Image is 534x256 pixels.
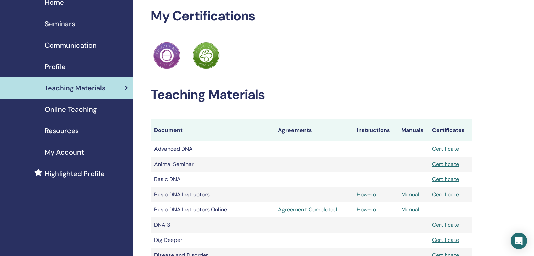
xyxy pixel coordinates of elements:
[45,104,97,115] span: Online Teaching
[401,191,419,198] a: Manual
[45,168,105,179] span: Highlighted Profile
[151,87,472,103] h2: Teaching Materials
[275,119,353,141] th: Agreements
[432,236,459,244] a: Certificate
[353,119,397,141] th: Instructions
[151,8,472,24] h2: My Certifications
[429,119,472,141] th: Certificates
[151,172,275,187] td: Basic DNA
[401,206,419,213] a: Manual
[432,160,459,168] a: Certificate
[45,126,79,136] span: Resources
[151,217,275,233] td: DNA 3
[357,206,376,213] a: How-to
[432,145,459,152] a: Certificate
[45,61,66,72] span: Profile
[151,119,275,141] th: Document
[511,233,527,249] div: Open Intercom Messenger
[193,42,220,69] img: Practitioner
[151,233,275,248] td: Dig Deeper
[278,206,350,214] a: Agreement: Completed
[45,19,75,29] span: Seminars
[45,40,97,50] span: Communication
[432,221,459,228] a: Certificate
[151,202,275,217] td: Basic DNA Instructors Online
[151,187,275,202] td: Basic DNA Instructors
[432,191,459,198] a: Certificate
[45,83,105,93] span: Teaching Materials
[432,176,459,183] a: Certificate
[45,147,84,157] span: My Account
[398,119,429,141] th: Manuals
[357,191,376,198] a: How-to
[153,42,180,69] img: Practitioner
[151,157,275,172] td: Animal Seminar
[151,141,275,157] td: Advanced DNA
